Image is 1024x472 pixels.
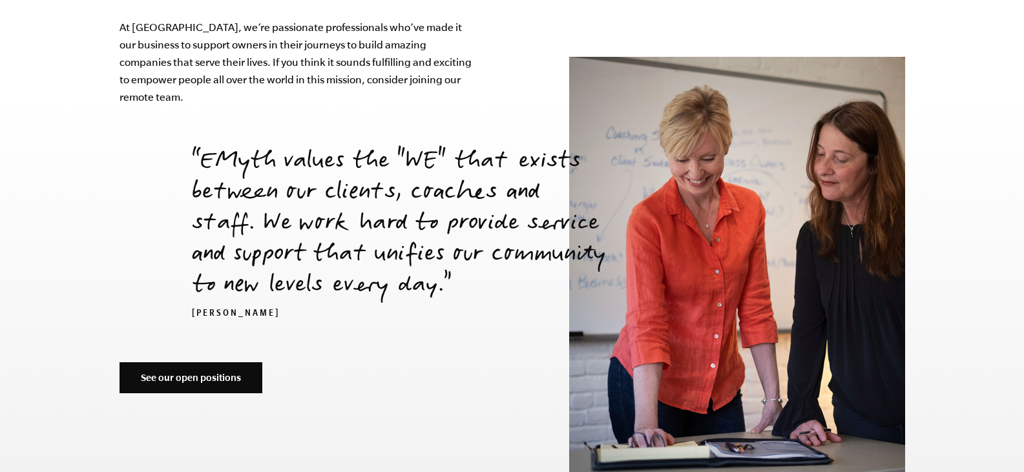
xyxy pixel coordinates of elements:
iframe: Chat Widget [959,410,1024,472]
cite: [PERSON_NAME] [192,309,280,320]
p: At [GEOGRAPHIC_DATA], we’re passionate professionals who’ve made it our business to support owner... [120,19,473,106]
p: EMyth values the "WE" that exists between our clients, coaches and staff. We work hard to provide... [192,147,605,302]
a: See our open positions [120,362,262,393]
